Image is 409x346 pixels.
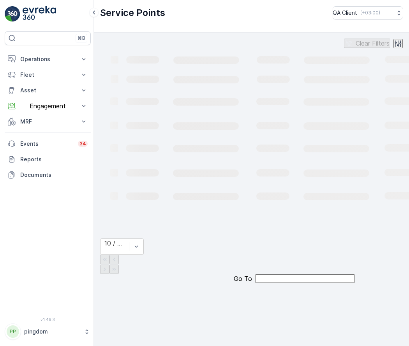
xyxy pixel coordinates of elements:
p: 34 [79,141,86,147]
p: Engagement [20,102,75,109]
p: Documents [20,171,88,179]
p: Service Points [100,7,165,19]
span: Go To [234,275,252,282]
button: MRF [5,114,91,129]
button: Operations [5,51,91,67]
p: Fleet [20,71,75,79]
p: MRF [20,118,75,125]
p: QA Client [333,9,357,17]
button: QA Client(+03:00) [333,6,403,19]
p: ⌘B [78,35,85,41]
p: Events [20,140,73,148]
div: PP [7,325,19,338]
a: Documents [5,167,91,183]
button: Clear Filters [344,39,390,48]
button: PPpingdom [5,323,91,340]
p: Reports [20,155,88,163]
p: Asset [20,86,75,94]
a: Reports [5,152,91,167]
p: ( +03:00 ) [360,10,380,16]
a: Events34 [5,136,91,152]
img: logo_light-DOdMpM7g.png [23,6,56,22]
button: Engagement [5,98,91,114]
img: logo [5,6,20,22]
span: v 1.49.3 [5,317,91,322]
button: Fleet [5,67,91,83]
p: pingdom [24,328,80,335]
p: Clear Filters [356,40,390,47]
p: Operations [20,55,75,63]
div: 10 / Page [104,240,125,247]
button: Asset [5,83,91,98]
